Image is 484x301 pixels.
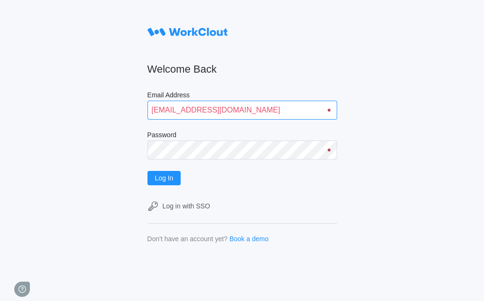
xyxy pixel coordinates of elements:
[147,91,337,101] label: Email Address
[229,235,269,243] a: Book a demo
[163,202,210,210] div: Log in with SSO
[147,200,337,212] a: Log in with SSO
[147,63,337,76] h2: Welcome Back
[155,175,174,181] span: Log In
[147,131,337,141] label: Password
[147,101,337,120] input: Enter your email
[147,235,228,243] div: Don't have an account yet?
[147,171,181,185] button: Log In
